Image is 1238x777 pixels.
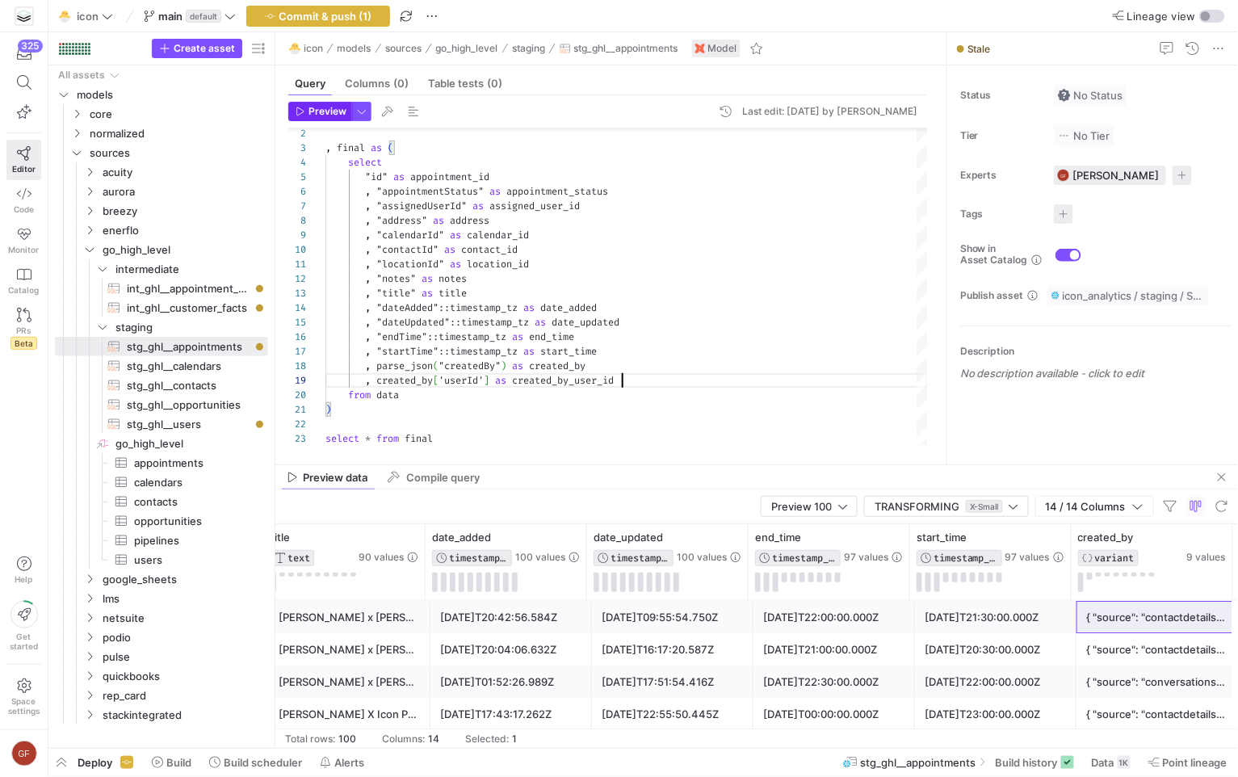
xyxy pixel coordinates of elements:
[288,402,306,417] div: 21
[376,287,416,300] span: "title"
[288,388,306,402] div: 20
[1063,289,1205,302] span: icon_analytics / staging / STG_GHL__APPOINTMENTS
[535,316,546,329] span: as
[325,403,331,416] span: )
[376,330,427,343] span: "endTime"
[432,39,502,58] button: go_high_level
[55,550,268,569] div: Press SPACE to select this row.
[449,552,508,564] span: TIMESTAMP_TZ
[279,602,421,633] div: [PERSON_NAME] x [PERSON_NAME]
[348,156,382,169] span: select
[103,183,266,201] span: aurora
[115,435,266,453] span: go_high_level​​​​​​​​
[6,39,41,68] button: 325
[16,8,32,24] img: https://storage.googleapis.com/y42-prod-data-exchange/images/Yf2Qvegn13xqq0DljGMI0l8d5Zqtiw36EXr8...
[489,199,580,212] span: assigned_user_id
[55,453,268,472] div: Press SPACE to select this row.
[6,220,41,261] a: Monitor
[6,261,41,301] a: Catalog
[472,199,484,212] span: as
[166,756,191,769] span: Build
[988,749,1081,776] button: Build history
[55,298,268,317] a: int_ghl__customer_facts​​​​​​​​​​
[467,258,529,271] span: location_id
[127,299,250,317] span: int_ghl__customer_facts​​​​​​​​​​
[55,356,268,376] div: Press SPACE to select this row.
[103,628,266,647] span: podio
[55,550,268,569] a: users​​​​​​​​​
[279,10,372,23] span: Commit & push (1)
[59,10,70,22] span: 🐣
[271,531,290,544] span: title
[202,749,309,776] button: Build scheduler
[334,39,376,58] button: models
[55,6,117,27] button: 🐣icon
[55,434,268,453] a: go_high_level​​​​​​​​
[450,316,461,329] span: ::
[960,367,1232,380] p: No description available - click to edit
[55,492,268,511] a: contacts​​​​​​​​​
[103,609,266,628] span: netsuite
[875,500,959,513] span: TRANSFORMING
[55,453,268,472] a: appointments​​​​​​​​​
[288,126,306,141] div: 2
[14,574,34,584] span: Help
[55,511,268,531] div: Press SPACE to select this row.
[103,687,266,705] span: rep_card
[708,43,737,54] span: Model
[376,301,439,314] span: "dateAdded"
[9,285,40,295] span: Catalog
[6,2,41,30] a: https://storage.googleapis.com/y42-prod-data-exchange/images/Yf2Qvegn13xqq0DljGMI0l8d5Zqtiw36EXr8...
[345,78,409,89] span: Columns
[288,359,306,373] div: 18
[763,602,905,633] div: [DATE]T22:00:00.000Z
[376,214,427,227] span: "address"
[55,279,268,298] div: Press SPACE to select this row.
[1047,285,1209,306] button: icon_analytics / staging / STG_GHL__APPOINTMENTS
[439,301,450,314] span: ::
[376,374,433,387] span: created_by
[1187,552,1226,563] span: 9 values
[529,359,585,372] span: created_by
[1058,129,1110,142] span: No Tier
[11,741,37,766] div: GF
[134,531,250,550] span: pipelines​​​​​​​​​
[304,472,368,483] span: Preview data
[461,316,529,329] span: timestamp_tz
[348,388,371,401] span: from
[288,257,306,271] div: 11
[1054,125,1114,146] button: No tierNo Tier
[444,243,455,256] span: as
[18,40,43,52] div: 325
[17,325,31,335] span: PRs
[55,317,268,337] div: Press SPACE to select this row.
[55,298,268,317] div: Press SPACE to select this row.
[55,531,268,550] a: pipelines​​​​​​​​​
[556,39,682,58] button: stg_ghl__appointments
[450,345,518,358] span: timestamp_tz
[288,417,306,431] div: 22
[55,414,268,434] div: Press SPACE to select this row.
[145,749,199,776] button: Build
[512,359,523,372] span: as
[304,43,323,54] span: icon
[8,696,40,716] span: Space settings
[552,316,619,329] span: date_updated
[433,214,444,227] span: as
[388,141,393,154] span: (
[55,472,268,492] a: calendars​​​​​​​​​
[103,590,266,608] span: lms
[512,330,523,343] span: as
[960,130,1041,141] span: Tier
[365,330,371,343] span: ,
[55,337,268,356] a: stg_ghl__appointments​​​​​​​​​​
[450,258,461,271] span: as
[325,432,359,445] span: select
[103,202,266,220] span: breezy
[439,345,450,358] span: ::
[365,243,371,256] span: ,
[365,185,371,198] span: ,
[611,552,669,564] span: TIMESTAMP_TZ
[1058,89,1071,102] img: No status
[289,43,300,54] span: 🐣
